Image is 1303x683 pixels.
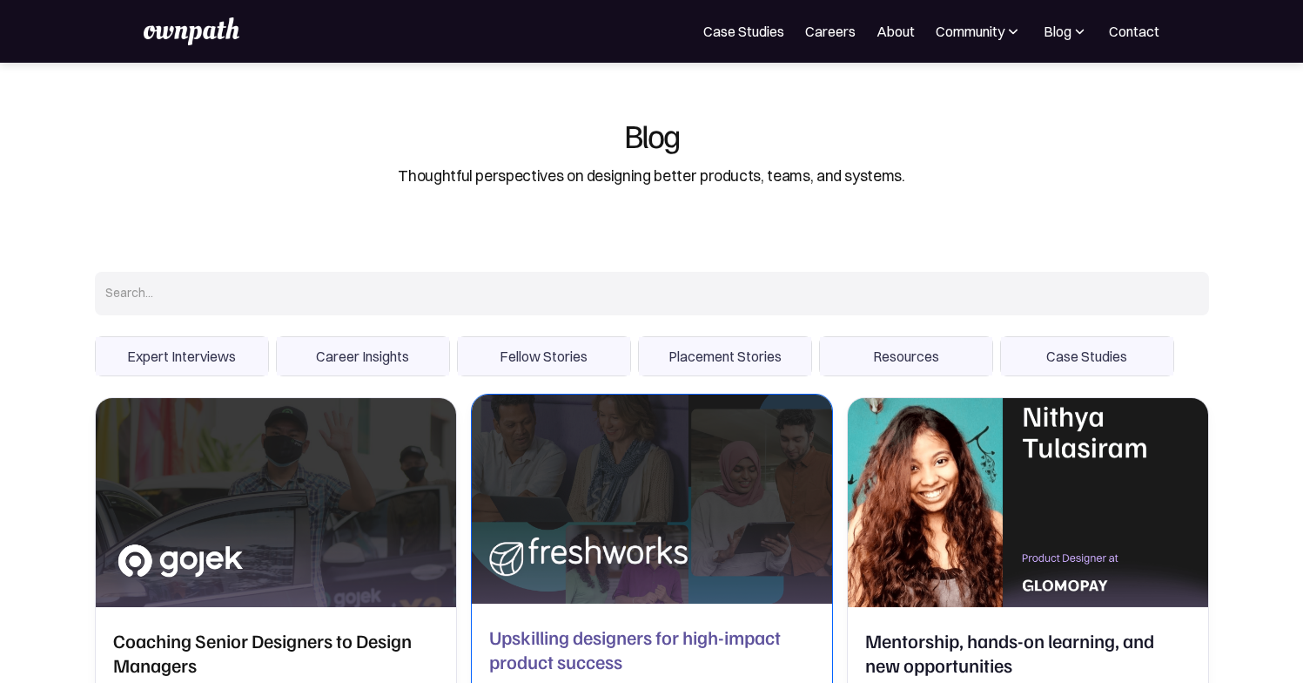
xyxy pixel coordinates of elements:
[95,272,1209,376] form: Search
[1044,21,1071,42] div: Blog
[96,337,268,375] span: Expert Interviews
[848,398,1208,607] img: Mentorship, hands-on learning, and new opportunities
[95,272,1209,315] input: Search...
[457,336,631,376] div: 3 of 6
[624,118,680,152] div: Blog
[1001,337,1173,375] span: Case Studies
[703,21,784,42] a: Case Studies
[639,337,811,375] span: Placement Stories
[398,165,904,187] div: Thoughtful perspectives on designing better products, teams, and systems.
[489,625,815,673] h2: Upskilling designers for high-impact product success
[1043,21,1088,42] div: Blog
[277,337,449,375] span: Career Insights
[276,336,450,376] div: 2 of 6
[820,337,992,375] span: Resources
[458,337,630,375] span: Fellow Stories
[877,21,915,42] a: About
[113,628,439,677] h2: Coaching Senior Designers to Design Managers
[463,389,840,608] img: Upskilling designers for high-impact product success
[95,336,1209,376] div: carousel
[805,21,856,42] a: Careers
[96,398,456,607] img: Coaching Senior Designers to Design Managers
[95,336,269,376] div: 1 of 6
[936,21,1004,42] div: Community
[638,336,812,376] div: 4 of 6
[819,336,993,376] div: 5 of 6
[936,21,1022,42] div: Community
[1109,21,1159,42] a: Contact
[1000,336,1174,376] div: 6 of 6
[865,628,1191,677] h2: Mentorship, hands-on learning, and new opportunities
